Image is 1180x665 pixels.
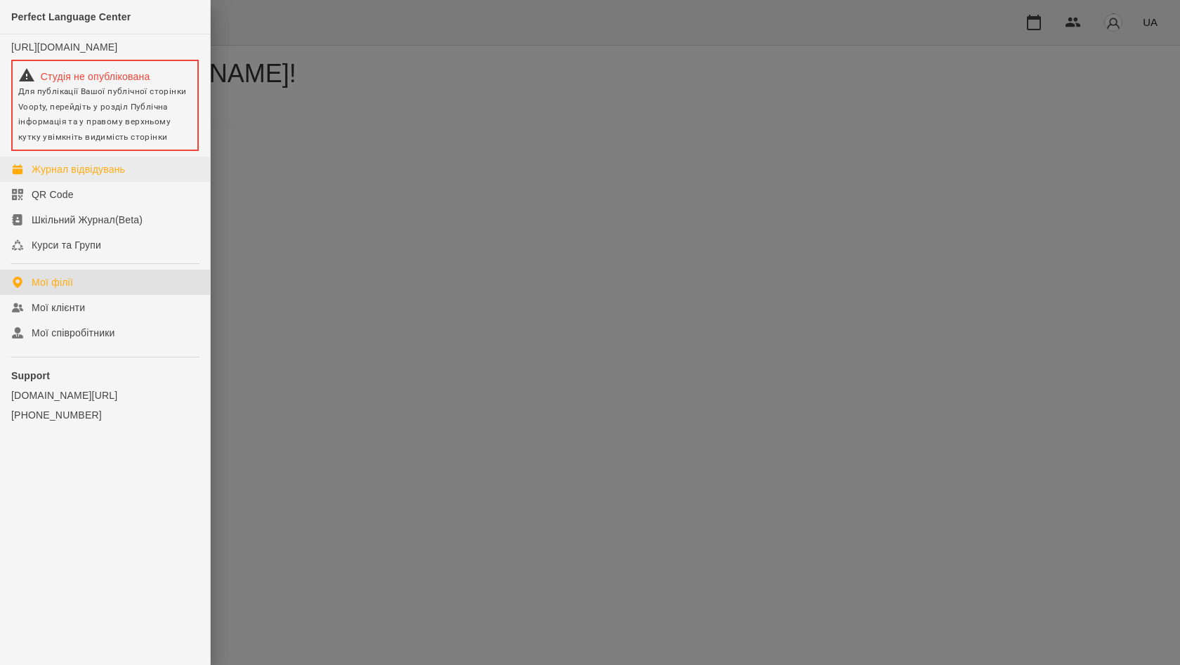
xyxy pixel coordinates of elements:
[11,11,131,22] span: Perfect Language Center
[11,388,199,402] a: [DOMAIN_NAME][URL]
[18,67,192,84] div: Студія не опублікована
[18,86,186,142] span: Для публікації Вашої публічної сторінки Voopty, перейдіть у розділ Публічна інформація та у право...
[32,238,101,252] div: Курси та Групи
[32,213,143,227] div: Шкільний Журнал(Beta)
[32,162,125,176] div: Журнал відвідувань
[32,326,115,340] div: Мої співробітники
[32,275,73,289] div: Мої філії
[32,187,74,202] div: QR Code
[11,369,199,383] p: Support
[11,408,199,422] a: [PHONE_NUMBER]
[32,301,85,315] div: Мої клієнти
[11,41,117,53] a: [URL][DOMAIN_NAME]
